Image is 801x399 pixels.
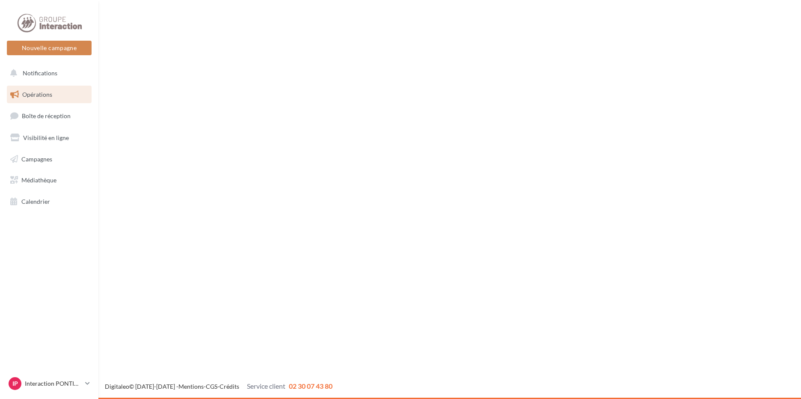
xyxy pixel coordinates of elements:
span: Service client [247,382,285,390]
span: Campagnes [21,155,52,162]
span: © [DATE]-[DATE] - - - [105,383,332,390]
a: Calendrier [5,193,93,211]
a: Digitaleo [105,383,129,390]
span: Visibilité en ligne [23,134,69,141]
span: 02 30 07 43 80 [289,382,332,390]
a: Opérations [5,86,93,104]
button: Nouvelle campagne [7,41,92,55]
a: Boîte de réception [5,107,93,125]
span: IP [12,379,18,388]
a: Mentions [178,383,204,390]
span: Boîte de réception [22,112,71,119]
span: Médiathèque [21,176,56,184]
span: Opérations [22,91,52,98]
a: Campagnes [5,150,93,168]
a: CGS [206,383,217,390]
span: Calendrier [21,198,50,205]
a: Médiathèque [5,171,93,189]
p: Interaction PONTIVY [25,379,82,388]
span: Notifications [23,69,57,77]
a: IP Interaction PONTIVY [7,375,92,392]
a: Crédits [220,383,239,390]
button: Notifications [5,64,90,82]
a: Visibilité en ligne [5,129,93,147]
